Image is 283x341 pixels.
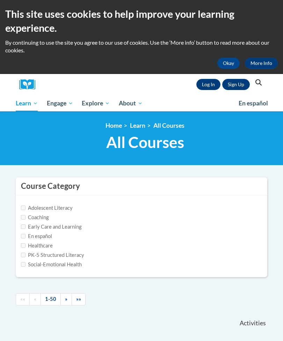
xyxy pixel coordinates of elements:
[21,215,26,220] input: Checkbox for Options
[106,122,122,129] a: Home
[77,95,114,111] a: Explore
[10,95,273,111] div: Main menu
[76,296,81,302] span: »»
[72,293,86,305] a: End
[21,206,26,210] input: Checkbox for Options
[34,296,36,302] span: «
[16,293,30,305] a: Begining
[21,224,26,229] input: Checkbox for Options
[21,181,80,192] h3: Course Category
[47,99,73,108] span: Engage
[11,95,42,111] a: Learn
[5,7,278,35] h2: This site uses cookies to help improve your learning experience.
[114,95,147,111] a: About
[21,242,53,250] label: Healthcare
[234,96,273,111] a: En español
[19,79,40,90] img: Logo brand
[21,253,26,257] input: Checkbox for Options
[42,95,78,111] a: Engage
[239,99,268,107] span: En español
[222,79,250,90] a: Register
[60,293,72,305] a: Next
[196,79,220,90] a: Log In
[153,122,184,129] a: All Courses
[82,99,110,108] span: Explore
[16,99,38,108] span: Learn
[21,243,26,248] input: Checkbox for Options
[21,261,82,268] label: Social-Emotional Health
[130,122,145,129] a: Learn
[19,79,40,90] a: Cox Campus
[119,99,143,108] span: About
[65,296,67,302] span: »
[21,204,73,212] label: Adolescent Literacy
[240,319,266,327] span: Activities
[5,39,278,54] p: By continuing to use the site you agree to our use of cookies. Use the ‘More info’ button to read...
[20,296,25,302] span: ««
[21,214,49,221] label: Coaching
[21,251,84,259] label: PK-5 Structured Literacy
[21,232,52,240] label: En español
[253,79,264,88] button: Search
[21,234,26,238] input: Checkbox for Options
[217,58,240,69] button: Okay
[21,262,26,267] input: Checkbox for Options
[21,223,81,231] label: Early Care and Learning
[106,133,184,151] span: All Courses
[245,58,278,69] a: More Info
[41,293,61,305] a: 1-50
[29,293,41,305] a: Previous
